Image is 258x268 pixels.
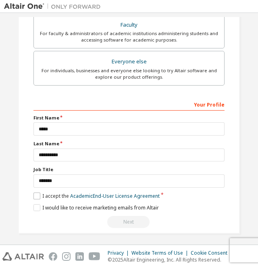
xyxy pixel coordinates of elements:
img: youtube.svg [89,252,100,261]
div: Privacy [108,250,131,256]
img: linkedin.svg [75,252,84,261]
div: Cookie Consent [191,250,232,256]
label: I accept the [33,193,160,199]
img: altair_logo.svg [2,252,44,261]
div: Everyone else [39,56,219,67]
div: For individuals, businesses and everyone else looking to try Altair software and explore our prod... [39,67,219,80]
label: Last Name [33,140,225,147]
div: For faculty & administrators of academic institutions administering students and accessing softwa... [39,30,219,43]
img: Altair One [4,2,105,10]
div: Your Profile [33,98,225,111]
label: First Name [33,115,225,121]
div: Website Terms of Use [131,250,191,256]
p: © 2025 Altair Engineering, Inc. All Rights Reserved. [108,256,232,263]
label: I would like to receive marketing emails from Altair [33,204,159,211]
img: instagram.svg [62,252,71,261]
label: Job Title [33,166,225,173]
div: Faculty [39,19,219,31]
div: Read and acccept EULA to continue [33,216,225,228]
img: facebook.svg [49,252,57,261]
a: Academic End-User License Agreement [70,193,160,199]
